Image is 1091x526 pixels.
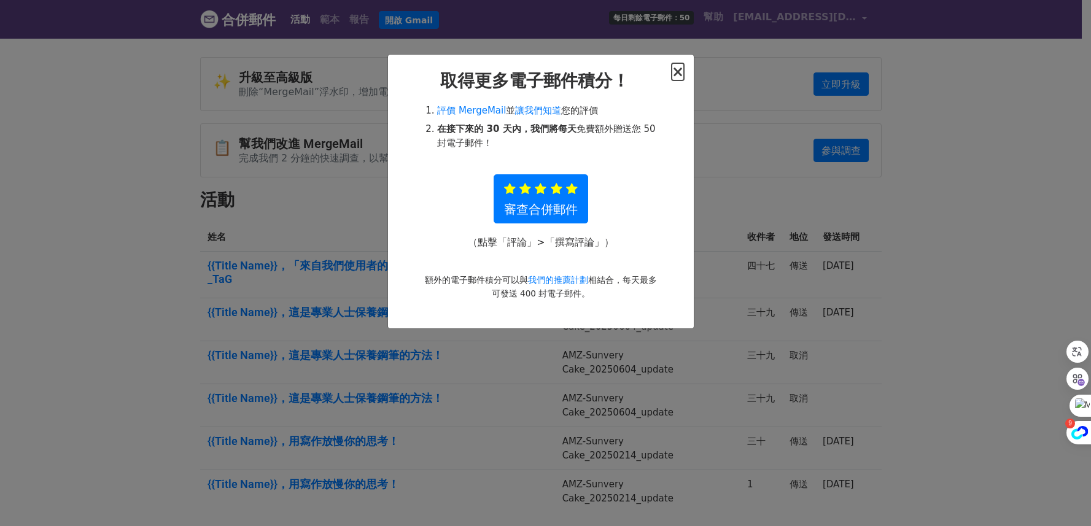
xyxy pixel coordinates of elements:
font: 贈送您 50 封電子郵件！ [437,123,655,149]
font: 您的評價 [561,105,598,116]
font: × [672,63,684,80]
font: 審查合併郵件 [504,201,578,216]
a: 我們的推薦計劃 [528,275,588,285]
a: 審查合併郵件 [494,174,588,223]
div: 聊天小工具 [1030,467,1091,526]
a: 評價 MergeMail [437,105,506,116]
iframe: Chat Widget [1030,467,1091,526]
font: 取得更多電子郵件積分！ [440,71,629,91]
button: 關閉 [672,64,684,79]
font: 免費額外 [577,123,613,134]
font: 並 [506,105,515,116]
font: 在接下來的 30 天內，我們將每天 [437,123,576,134]
font: 額外的電子郵件積分可以與 [425,275,528,285]
font: 相結合，每天最多可發送 400 封電子郵件。 [492,275,657,298]
a: 讓我們知道 [515,105,561,116]
font: （點擊「評論」>「撰寫評論」） [468,236,613,248]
